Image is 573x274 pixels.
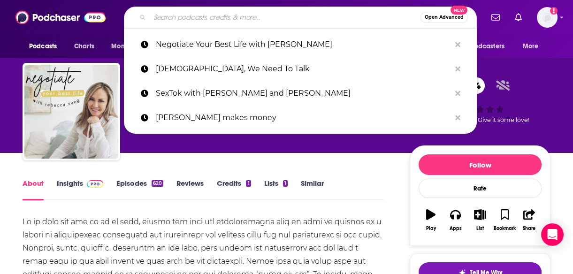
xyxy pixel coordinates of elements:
[301,179,324,200] a: Similar
[124,7,477,28] div: Search podcasts, credits, & more...
[152,180,163,187] div: 620
[420,12,468,23] button: Open AdvancedNew
[468,203,492,237] button: List
[23,179,44,200] a: About
[517,203,542,237] button: Share
[523,40,539,53] span: More
[23,38,69,55] button: open menu
[410,71,550,129] div: 64Good podcast? Give it some love!
[124,106,477,130] a: [PERSON_NAME] makes money
[419,203,443,237] button: Play
[29,40,57,53] span: Podcasts
[57,179,103,200] a: InsightsPodchaser Pro
[425,15,464,20] span: Open Advanced
[443,203,467,237] button: Apps
[419,154,542,175] button: Follow
[116,179,163,200] a: Episodes620
[124,57,477,81] a: [DEMOGRAPHIC_DATA], We Need To Talk
[217,179,251,200] a: Credits1
[494,226,516,231] div: Bookmark
[459,40,504,53] span: For Podcasters
[511,9,526,25] a: Show notifications dropdown
[451,6,467,15] span: New
[246,180,251,187] div: 1
[550,7,558,15] svg: Add a profile image
[523,226,535,231] div: Share
[68,38,100,55] a: Charts
[476,226,484,231] div: List
[419,179,542,198] div: Rate
[516,38,550,55] button: open menu
[426,226,436,231] div: Play
[488,9,504,25] a: Show notifications dropdown
[87,180,103,188] img: Podchaser Pro
[24,65,118,159] img: Negotiate Your Best Life Podcast with Rebecca Zung
[264,179,288,200] a: Lists1
[15,8,106,26] img: Podchaser - Follow, Share and Rate Podcasts
[156,32,451,57] p: Negotiate Your Best Life with Rebecca Zung
[453,38,518,55] button: open menu
[156,57,451,81] p: Ladies, We Need To Talk
[150,10,420,25] input: Search podcasts, credits, & more...
[537,7,558,28] span: Logged in as megcassidy
[431,116,529,123] span: Good podcast? Give it some love!
[283,180,288,187] div: 1
[124,32,477,57] a: Negotiate Your Best Life with [PERSON_NAME]
[176,179,204,200] a: Reviews
[541,223,564,246] div: Open Intercom Messenger
[74,40,94,53] span: Charts
[105,38,157,55] button: open menu
[124,81,477,106] a: SexTok with [PERSON_NAME] and [PERSON_NAME]
[156,81,451,106] p: SexTok with Zibby and Tracey
[492,203,517,237] button: Bookmark
[537,7,558,28] button: Show profile menu
[537,7,558,28] img: User Profile
[450,226,462,231] div: Apps
[156,106,451,130] p: travis makes money
[111,40,145,53] span: Monitoring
